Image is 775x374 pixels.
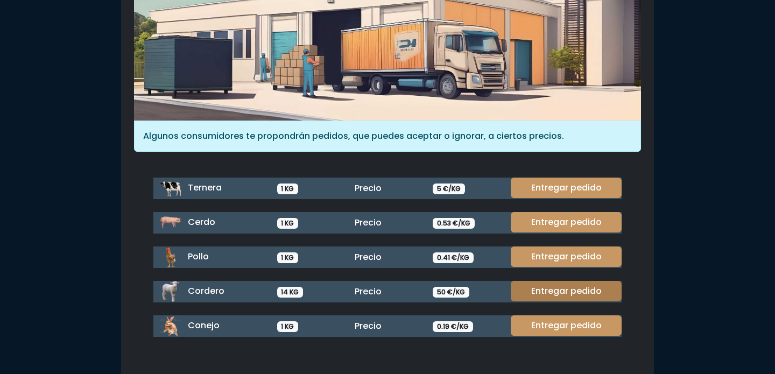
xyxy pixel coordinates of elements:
[160,281,181,302] img: cordero.png
[160,315,181,337] img: conejo.png
[277,252,299,263] span: 1 KG
[433,252,474,263] span: 0.41 €/KG
[511,281,622,301] a: Entregar pedido
[160,246,181,268] img: pollo.png
[277,321,299,332] span: 1 KG
[188,250,209,263] span: Pollo
[160,212,181,234] img: cerdo.png
[433,321,473,332] span: 0.19 €/KG
[277,287,304,298] span: 14 KG
[348,285,426,298] div: Precio
[160,178,181,199] img: ternera.png
[277,218,299,229] span: 1 KG
[511,246,622,267] a: Entregar pedido
[188,319,220,331] span: Conejo
[511,212,622,232] a: Entregar pedido
[433,184,465,194] span: 5 €/KG
[348,251,426,264] div: Precio
[277,184,299,194] span: 1 KG
[433,287,469,298] span: 50 €/KG
[188,285,224,297] span: Cordero
[348,182,426,195] div: Precio
[511,315,622,336] a: Entregar pedido
[188,181,222,194] span: Ternera
[134,121,641,152] div: Algunos consumidores te propondrán pedidos, que puedes aceptar o ignorar, a ciertos precios.
[348,216,426,229] div: Precio
[511,178,622,198] a: Entregar pedido
[433,218,475,229] span: 0.53 €/KG
[188,216,215,228] span: Cerdo
[348,320,426,333] div: Precio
